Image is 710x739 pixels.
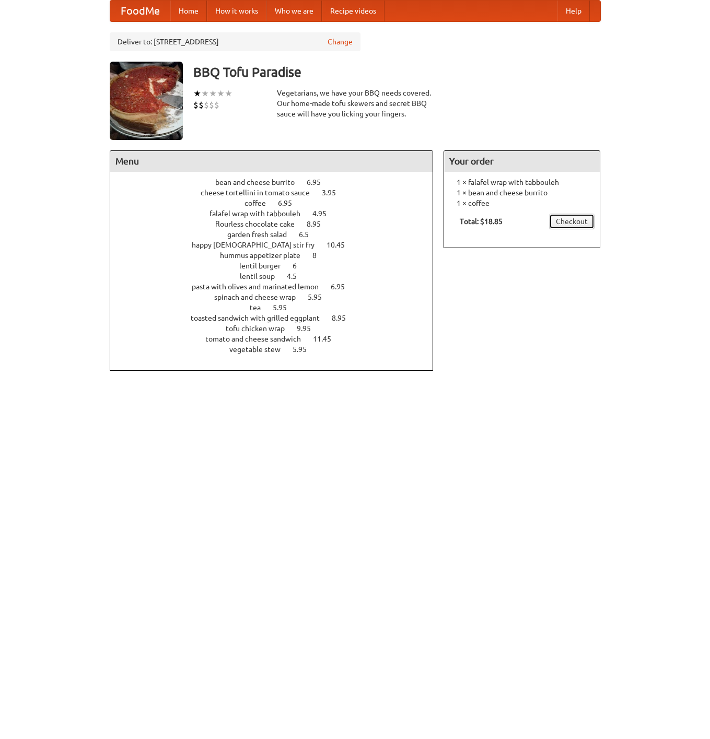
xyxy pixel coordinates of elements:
[313,335,342,343] span: 11.45
[299,230,319,239] span: 6.5
[460,217,503,226] b: Total: $18.85
[307,220,331,228] span: 8.95
[214,293,341,301] a: spinach and cheese wrap 5.95
[307,178,331,186] span: 6.95
[240,272,285,280] span: lentil soup
[328,37,353,47] a: Change
[193,62,601,83] h3: BBQ Tofu Paradise
[287,272,307,280] span: 4.5
[215,178,340,186] a: bean and cheese burrito 6.95
[226,324,330,333] a: tofu chicken wrap 9.95
[207,1,266,21] a: How it works
[191,314,365,322] a: toasted sandwich with grilled eggplant 8.95
[220,251,311,260] span: hummus appetizer plate
[191,314,330,322] span: toasted sandwich with grilled eggplant
[217,88,225,99] li: ★
[312,251,327,260] span: 8
[239,262,291,270] span: lentil burger
[192,283,329,291] span: pasta with olives and marinated lemon
[214,293,306,301] span: spinach and cheese wrap
[229,345,326,354] a: vegetable stew 5.95
[110,62,183,140] img: angular.jpg
[193,88,201,99] li: ★
[277,88,434,119] div: Vegetarians, we have your BBQ needs covered. Our home-made tofu skewers and secret BBQ sauce will...
[110,151,433,172] h4: Menu
[209,99,214,111] li: $
[449,198,595,208] li: 1 × coffee
[204,99,209,111] li: $
[214,99,219,111] li: $
[193,99,199,111] li: $
[215,220,305,228] span: flourless chocolate cake
[220,251,336,260] a: hummus appetizer plate 8
[227,230,297,239] span: garden fresh salad
[229,345,291,354] span: vegetable stew
[245,199,276,207] span: coffee
[449,187,595,198] li: 1 × bean and cheese burrito
[327,241,355,249] span: 10.45
[192,283,364,291] a: pasta with olives and marinated lemon 6.95
[209,88,217,99] li: ★
[308,293,332,301] span: 5.95
[110,32,360,51] div: Deliver to: [STREET_ADDRESS]
[205,335,351,343] a: tomato and cheese sandwich 11.45
[225,88,232,99] li: ★
[266,1,322,21] a: Who we are
[297,324,321,333] span: 9.95
[201,189,320,197] span: cheese tortellini in tomato sauce
[192,241,364,249] a: happy [DEMOGRAPHIC_DATA] stir fry 10.45
[170,1,207,21] a: Home
[192,241,325,249] span: happy [DEMOGRAPHIC_DATA] stir fry
[227,230,328,239] a: garden fresh salad 6.5
[293,262,307,270] span: 6
[110,1,170,21] a: FoodMe
[199,99,204,111] li: $
[557,1,590,21] a: Help
[201,88,209,99] li: ★
[322,189,346,197] span: 3.95
[209,209,311,218] span: falafel wrap with tabbouleh
[250,303,271,312] span: tea
[278,199,302,207] span: 6.95
[240,272,316,280] a: lentil soup 4.5
[226,324,295,333] span: tofu chicken wrap
[209,209,346,218] a: falafel wrap with tabbouleh 4.95
[273,303,297,312] span: 5.95
[332,314,356,322] span: 8.95
[205,335,311,343] span: tomato and cheese sandwich
[250,303,306,312] a: tea 5.95
[322,1,385,21] a: Recipe videos
[201,189,355,197] a: cheese tortellini in tomato sauce 3.95
[245,199,311,207] a: coffee 6.95
[215,178,305,186] span: bean and cheese burrito
[215,220,340,228] a: flourless chocolate cake 8.95
[331,283,355,291] span: 6.95
[239,262,316,270] a: lentil burger 6
[549,214,595,229] a: Checkout
[449,177,595,187] li: 1 × falafel wrap with tabbouleh
[444,151,600,172] h4: Your order
[312,209,337,218] span: 4.95
[293,345,317,354] span: 5.95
